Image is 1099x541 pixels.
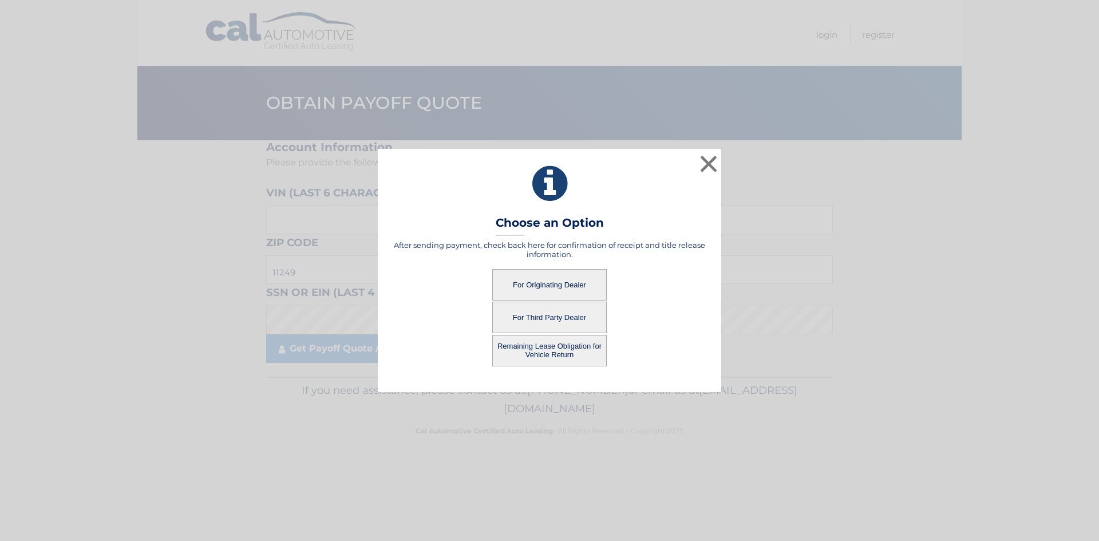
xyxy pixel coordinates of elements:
[496,216,604,236] h3: Choose an Option
[392,240,707,259] h5: After sending payment, check back here for confirmation of receipt and title release information.
[492,335,607,366] button: Remaining Lease Obligation for Vehicle Return
[697,152,720,175] button: ×
[492,302,607,333] button: For Third Party Dealer
[492,269,607,301] button: For Originating Dealer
